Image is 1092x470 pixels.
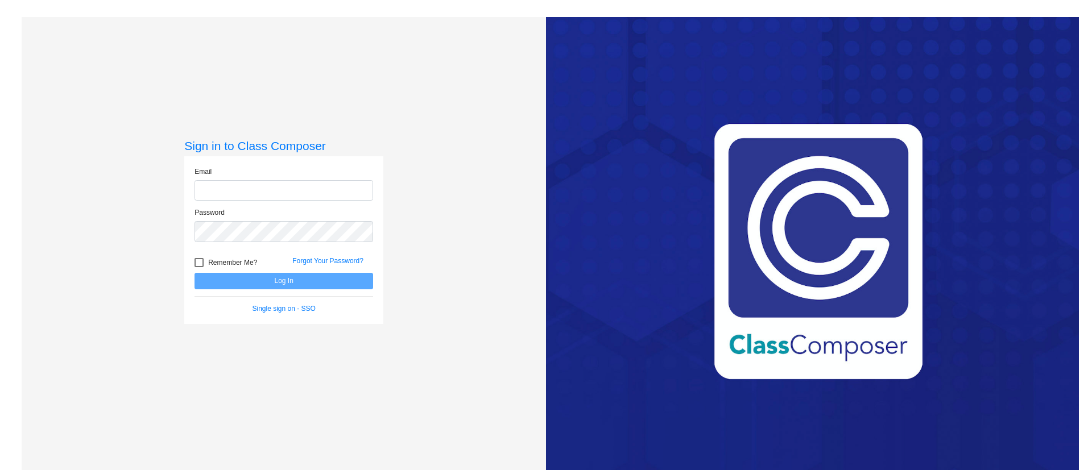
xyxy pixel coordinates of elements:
[292,257,363,265] a: Forgot Your Password?
[195,167,212,177] label: Email
[195,273,373,289] button: Log In
[208,256,257,269] span: Remember Me?
[253,305,316,313] a: Single sign on - SSO
[184,139,383,153] h3: Sign in to Class Composer
[195,207,225,218] label: Password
